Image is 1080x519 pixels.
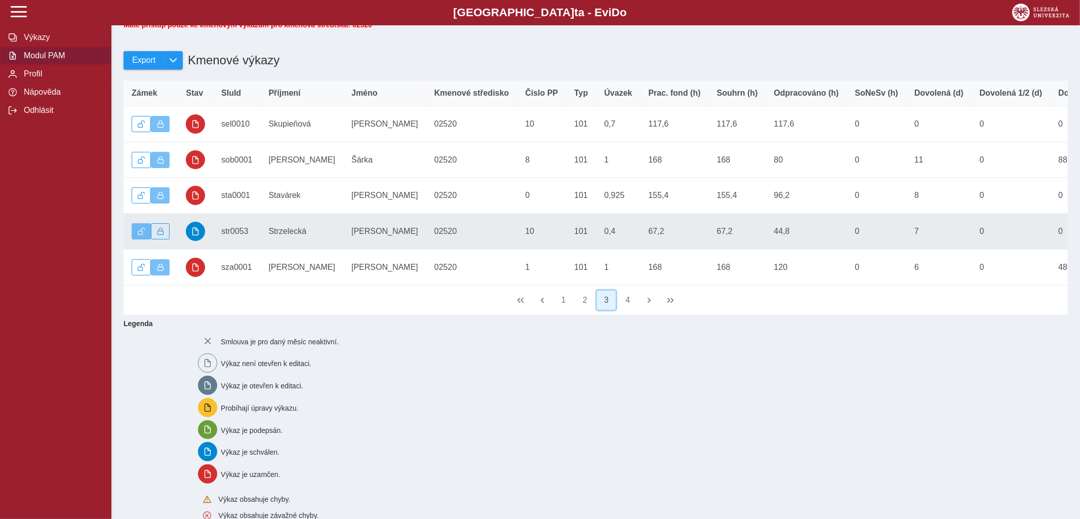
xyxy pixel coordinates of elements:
[221,404,298,412] span: Probíhají úpravy výkazu.
[709,142,766,178] td: 168
[766,178,847,214] td: 96,2
[218,495,290,503] span: Výkaz obsahuje chyby.
[343,214,426,250] td: [PERSON_NAME]
[221,471,281,479] span: Výkaz je uzamčen.
[620,6,627,19] span: o
[847,178,906,214] td: 0
[183,48,279,72] h1: Kmenové výkazy
[261,214,344,250] td: Strzelecká
[597,291,616,310] button: 3
[132,116,151,132] button: Odemknout výkaz.
[132,259,151,275] button: Odemknout výkaz.
[221,426,283,434] span: Výkaz je podepsán.
[914,89,964,98] span: Dovolená (d)
[426,249,517,285] td: 02520
[21,69,103,78] span: Profil
[343,178,426,214] td: [PERSON_NAME]
[906,214,972,250] td: 7
[261,142,344,178] td: [PERSON_NAME]
[186,258,205,277] button: uzamčeno
[566,142,596,178] td: 101
[906,142,972,178] td: 11
[1012,4,1069,21] img: logo_web_su.png
[186,222,205,241] button: schváleno
[343,249,426,285] td: [PERSON_NAME]
[576,291,595,310] button: 2
[566,178,596,214] td: 101
[213,249,260,285] td: sza0001
[641,214,709,250] td: 67,2
[855,89,898,98] span: SoNeSv (h)
[980,89,1043,98] span: Dovolená 1/2 (d)
[221,382,303,390] span: Výkaz je otevřen k editaci.
[574,6,578,19] span: t
[906,106,972,142] td: 0
[766,249,847,285] td: 120
[186,150,205,170] button: uzamčeno
[186,186,205,205] button: uzamčeno
[847,214,906,250] td: 0
[30,6,1050,19] b: [GEOGRAPHIC_DATA] a - Evi
[132,187,151,204] button: Odemknout výkaz.
[847,249,906,285] td: 0
[213,106,260,142] td: sel0010
[132,89,157,98] span: Zámek
[343,142,426,178] td: Šárka
[717,89,758,98] span: Souhrn (h)
[618,291,637,310] button: 4
[343,106,426,142] td: [PERSON_NAME]
[972,214,1051,250] td: 0
[774,89,839,98] span: Odpracováno (h)
[766,214,847,250] td: 44,8
[124,51,164,69] button: Export
[972,106,1051,142] td: 0
[709,106,766,142] td: 117,6
[604,89,632,98] span: Úvazek
[261,249,344,285] td: [PERSON_NAME]
[21,33,103,42] span: Výkazy
[641,106,709,142] td: 117,6
[151,223,170,239] button: Uzamknout
[517,214,566,250] td: 10
[847,106,906,142] td: 0
[906,178,972,214] td: 8
[221,338,339,346] span: Smlouva je pro daný měsíc neaktivní.
[119,315,1064,332] b: Legenda
[151,259,170,275] button: Výkaz uzamčen.
[269,89,301,98] span: Příjmení
[641,178,709,214] td: 155,4
[221,360,311,368] span: Výkaz není otevřen k editaci.
[641,249,709,285] td: 168
[566,106,596,142] td: 101
[554,291,573,310] button: 1
[612,6,620,19] span: D
[186,114,205,134] button: uzamčeno
[213,142,260,178] td: sob0001
[566,214,596,250] td: 101
[972,142,1051,178] td: 0
[517,249,566,285] td: 1
[517,178,566,214] td: 0
[261,178,344,214] td: Stavárek
[709,249,766,285] td: 168
[641,142,709,178] td: 168
[21,88,103,97] span: Nápověda
[261,106,344,142] td: Skupieňová
[213,214,260,250] td: str0053
[151,187,170,204] button: Výkaz uzamčen.
[186,89,203,98] span: Stav
[426,142,517,178] td: 02520
[213,178,260,214] td: sta0001
[709,214,766,250] td: 67,2
[709,178,766,214] td: 155,4
[151,152,170,168] button: Výkaz uzamčen.
[132,56,155,65] span: Export
[426,178,517,214] td: 02520
[906,249,972,285] td: 6
[596,214,640,250] td: 0,4
[21,106,103,115] span: Odhlásit
[596,178,640,214] td: 0,925
[566,249,596,285] td: 101
[132,223,151,239] button: Výkaz je odemčen.
[972,249,1051,285] td: 0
